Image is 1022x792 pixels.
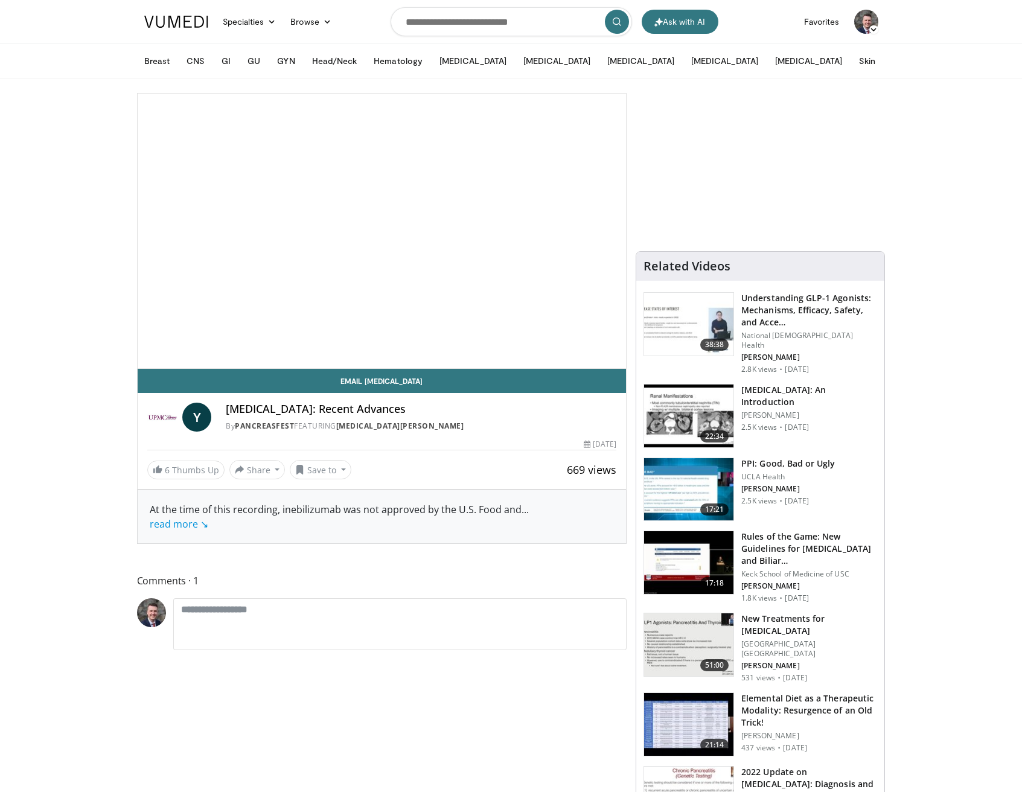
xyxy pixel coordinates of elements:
span: 51:00 [700,659,729,671]
h3: PPI: Good, Bad or Ugly [741,458,835,470]
a: PancreasFest [235,421,294,431]
iframe: Advertisement [670,93,851,244]
img: VuMedi Logo [144,16,208,28]
a: 22:34 [MEDICAL_DATA]: An Introduction [PERSON_NAME] 2.5K views · [DATE] [644,384,877,448]
span: Comments 1 [137,573,627,589]
img: dcbef7dd-3829-4ddf-895a-188f6d617ef7.150x105_q85_crop-smart_upscale.jpg [644,531,733,594]
span: 669 views [567,462,616,477]
img: 47980f05-c0f7-4192-9362-4cb0fcd554e5.150x105_q85_crop-smart_upscale.jpg [644,385,733,447]
a: Y [182,403,211,432]
p: [PERSON_NAME] [741,353,877,362]
p: [DATE] [783,673,807,683]
h3: New Treatments for [MEDICAL_DATA] [741,613,877,637]
button: GU [240,49,267,73]
button: [MEDICAL_DATA] [768,49,849,73]
h3: [MEDICAL_DATA]: An Introduction [741,384,877,408]
h4: [MEDICAL_DATA]: Recent Advances [226,403,616,416]
p: [PERSON_NAME] [741,484,835,494]
img: Avatar [854,10,878,34]
p: 2.5K views [741,496,777,506]
input: Search topics, interventions [391,7,632,36]
button: Skin [852,49,883,73]
div: · [779,423,782,432]
p: [DATE] [783,743,807,753]
div: · [779,496,782,506]
a: read more ↘ [150,517,208,531]
span: ... [150,503,529,531]
button: Breast [137,49,177,73]
div: · [778,673,781,683]
a: 51:00 New Treatments for [MEDICAL_DATA] [GEOGRAPHIC_DATA] [GEOGRAPHIC_DATA] [PERSON_NAME] 531 vie... [644,613,877,683]
button: Head/Neck [305,49,365,73]
div: By FEATURING [226,421,616,432]
span: 17:18 [700,577,729,589]
button: Ask with AI [642,10,718,34]
p: [PERSON_NAME] [741,731,877,741]
div: · [779,593,782,603]
a: 38:38 Understanding GLP-1 Agonists: Mechanisms, Efficacy, Safety, and Acce… National [DEMOGRAPHIC... [644,292,877,374]
video-js: Video Player [138,94,627,369]
span: 6 [165,464,170,476]
img: PancreasFest [147,403,178,432]
img: f7650e90-38a4-48b4-ad7a-125e03160d50.150x105_q85_crop-smart_upscale.jpg [644,458,733,521]
span: 17:21 [700,503,729,516]
p: 2.8K views [741,365,777,374]
button: [MEDICAL_DATA] [684,49,765,73]
a: 6 Thumbs Up [147,461,225,479]
span: 21:14 [700,739,729,751]
button: [MEDICAL_DATA] [432,49,514,73]
p: 531 views [741,673,775,683]
a: Specialties [216,10,284,34]
h3: Understanding GLP-1 Agonists: Mechanisms, Efficacy, Safety, and Acce… [741,292,877,328]
p: [DATE] [785,365,809,374]
div: · [778,743,781,753]
button: Save to [290,460,351,479]
p: [PERSON_NAME] [741,661,877,671]
div: · [779,365,782,374]
p: [PERSON_NAME] [741,410,877,420]
p: 437 views [741,743,775,753]
p: Keck School of Medicine of USC [741,569,877,579]
p: [DATE] [785,593,809,603]
a: 21:14 Elemental Diet as a Therapeutic Modality: Resurgence of an Old Trick! [PERSON_NAME] 437 vie... [644,692,877,756]
p: 2.5K views [741,423,777,432]
img: 10897e49-57d0-4dda-943f-d9cde9436bef.150x105_q85_crop-smart_upscale.jpg [644,293,733,356]
a: Favorites [797,10,847,34]
p: [DATE] [785,496,809,506]
p: [PERSON_NAME] [741,581,877,591]
img: Avatar [137,598,166,627]
button: [MEDICAL_DATA] [516,49,598,73]
span: 38:38 [700,339,729,351]
a: [MEDICAL_DATA][PERSON_NAME] [336,421,464,431]
h3: Elemental Diet as a Therapeutic Modality: Resurgence of an Old Trick! [741,692,877,729]
h3: Rules of the Game: New Guidelines for [MEDICAL_DATA] and Biliar… [741,531,877,567]
h4: Related Videos [644,259,730,273]
button: Share [229,460,286,479]
a: Email [MEDICAL_DATA] [138,369,627,393]
a: 17:18 Rules of the Game: New Guidelines for [MEDICAL_DATA] and Biliar… Keck School of Medicine of... [644,531,877,603]
button: GI [214,49,238,73]
span: 22:34 [700,430,729,442]
img: 4d5e20c3-dd92-4f53-8d22-50863533bd18.150x105_q85_crop-smart_upscale.jpg [644,693,733,756]
p: UCLA Health [741,472,835,482]
img: c062f40c-67a6-4cab-93f1-6dbf492484cf.150x105_q85_crop-smart_upscale.jpg [644,613,733,676]
p: [DATE] [785,423,809,432]
a: 17:21 PPI: Good, Bad or Ugly UCLA Health [PERSON_NAME] 2.5K views · [DATE] [644,458,877,522]
a: Browse [283,10,339,34]
button: Hematology [366,49,430,73]
button: CNS [179,49,212,73]
button: GYN [270,49,302,73]
div: At the time of this recording, inebilizumab was not approved by the U.S. Food and [150,502,615,531]
p: National [DEMOGRAPHIC_DATA] Health [741,331,877,350]
button: [MEDICAL_DATA] [600,49,682,73]
p: [GEOGRAPHIC_DATA] [GEOGRAPHIC_DATA] [741,639,877,659]
div: [DATE] [584,439,616,450]
p: 1.8K views [741,593,777,603]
